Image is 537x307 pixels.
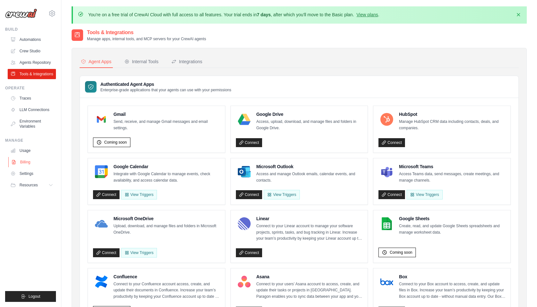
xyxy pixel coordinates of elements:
[123,56,160,68] button: Internal Tools
[8,69,56,79] a: Tools & Integrations
[95,275,108,288] img: Confluence Logo
[256,111,363,117] h4: Google Drive
[8,180,56,190] button: Resources
[95,165,108,178] img: Google Calendar Logo
[8,146,56,156] a: Usage
[113,119,220,131] p: Send, receive, and manage Gmail messages and email settings.
[399,215,505,222] h4: Google Sheets
[256,215,363,222] h4: Linear
[264,190,300,199] : View Triggers
[238,275,251,288] img: Asana Logo
[121,190,157,199] button: View Triggers
[113,215,220,222] h4: Microsoft OneDrive
[113,111,220,117] h4: Gmail
[88,11,379,18] p: You're on a free trial of CrewAI Cloud with full access to all features. Your trial ends in , aft...
[238,217,251,230] img: Linear Logo
[236,248,262,257] a: Connect
[113,223,220,236] p: Upload, download, and manage files and folders in Microsoft OneDrive.
[378,190,405,199] a: Connect
[256,223,363,242] p: Connect to your Linear account to manage your software projects, sprints, tasks, and bug tracking...
[113,273,220,280] h4: Confluence
[5,27,56,32] div: Build
[407,190,442,199] : View Triggers
[104,140,127,145] span: Coming soon
[8,34,56,45] a: Automations
[170,56,204,68] button: Integrations
[8,168,56,179] a: Settings
[256,171,363,183] p: Access and manage Outlook emails, calendar events, and contacts.
[390,250,412,255] span: Coming soon
[8,46,56,56] a: Crew Studio
[256,119,363,131] p: Access, upload, download, and manage files and folders in Google Drive.
[81,58,112,65] div: Agent Apps
[378,138,405,147] a: Connect
[399,273,505,280] h4: Box
[100,87,231,93] p: Enterprise-grade applications that your agents can use with your permissions
[238,113,251,126] img: Google Drive Logo
[257,12,271,17] strong: 7 days
[8,116,56,131] a: Environment Variables
[124,58,159,65] div: Internal Tools
[87,36,206,41] p: Manage apps, internal tools, and MCP servers for your CrewAI agents
[256,273,363,280] h4: Asana
[28,294,40,299] span: Logout
[236,190,262,199] a: Connect
[93,190,120,199] a: Connect
[399,163,505,170] h4: Microsoft Teams
[356,12,378,17] a: View plans
[380,165,393,178] img: Microsoft Teams Logo
[5,138,56,143] div: Manage
[380,275,393,288] img: Box Logo
[380,217,393,230] img: Google Sheets Logo
[80,56,113,68] button: Agent Apps
[8,57,56,68] a: Agents Repository
[380,113,393,126] img: HubSpot Logo
[5,9,37,18] img: Logo
[8,105,56,115] a: LLM Connections
[19,183,38,188] span: Resources
[399,171,505,183] p: Access Teams data, send messages, create meetings, and manage channels.
[171,58,202,65] div: Integrations
[5,291,56,302] button: Logout
[399,111,505,117] h4: HubSpot
[113,163,220,170] h4: Google Calendar
[95,113,108,126] img: Gmail Logo
[100,81,231,87] h3: Authenticated Agent Apps
[256,163,363,170] h4: Microsoft Outlook
[95,217,108,230] img: Microsoft OneDrive Logo
[238,165,251,178] img: Microsoft Outlook Logo
[8,157,57,167] a: Billing
[93,248,120,257] a: Connect
[8,93,56,103] a: Traces
[399,281,505,300] p: Connect to your Box account to access, create, and update files in Box. Increase your team’s prod...
[399,223,505,236] p: Create, read, and update Google Sheets spreadsheets and manage worksheet data.
[87,29,206,36] h2: Tools & Integrations
[236,138,262,147] a: Connect
[256,281,363,300] p: Connect to your users’ Asana account to access, create, and update their tasks or projects in [GE...
[113,171,220,183] p: Integrate with Google Calendar to manage events, check availability, and access calendar data.
[113,281,220,300] p: Connect to your Confluence account access, create, and update their documents in Confluence. Incr...
[5,86,56,91] div: Operate
[121,248,157,258] : View Triggers
[399,119,505,131] p: Manage HubSpot CRM data including contacts, deals, and companies.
